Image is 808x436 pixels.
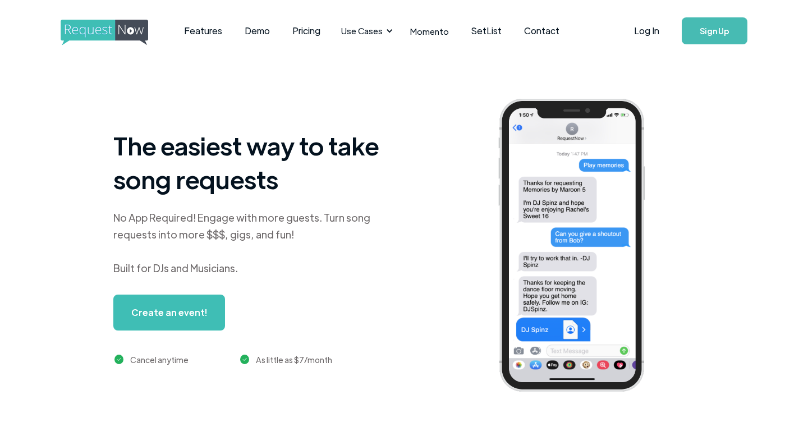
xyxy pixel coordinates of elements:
[485,91,675,403] img: iphone screenshot
[399,15,460,48] a: Momento
[281,13,332,48] a: Pricing
[113,209,394,277] div: No App Required! Engage with more guests. Turn song requests into more $$$, gigs, and fun! Built ...
[623,11,671,51] a: Log In
[341,25,383,37] div: Use Cases
[682,17,747,44] a: Sign Up
[256,353,332,366] div: As little as $7/month
[334,13,396,48] div: Use Cases
[513,13,571,48] a: Contact
[240,355,250,364] img: green checkmark
[460,13,513,48] a: SetList
[233,13,281,48] a: Demo
[130,353,189,366] div: Cancel anytime
[173,13,233,48] a: Features
[113,295,225,331] a: Create an event!
[114,355,124,364] img: green checkmark
[113,128,394,196] h1: The easiest way to take song requests
[61,20,169,45] img: requestnow logo
[61,20,145,42] a: home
